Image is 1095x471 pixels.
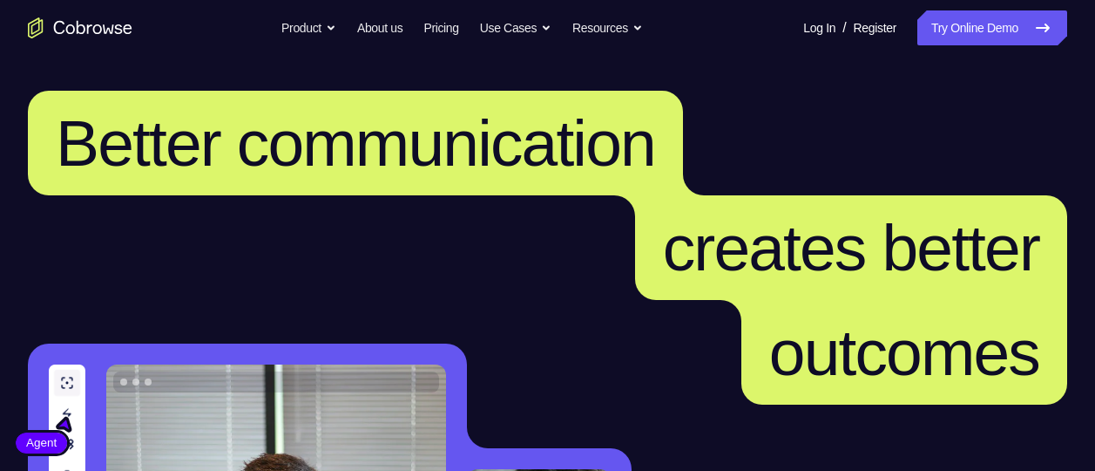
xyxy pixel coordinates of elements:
span: outcomes [769,316,1039,389]
button: Resources [572,10,643,45]
span: Agent [16,434,67,452]
a: Go to the home page [28,17,132,38]
a: Log In [803,10,835,45]
a: Try Online Demo [917,10,1067,45]
a: Pricing [423,10,458,45]
button: Product [281,10,336,45]
span: creates better [663,211,1039,284]
a: About us [357,10,402,45]
span: / [842,17,846,38]
button: Use Cases [480,10,551,45]
a: Register [854,10,896,45]
span: Better communication [56,106,655,180]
